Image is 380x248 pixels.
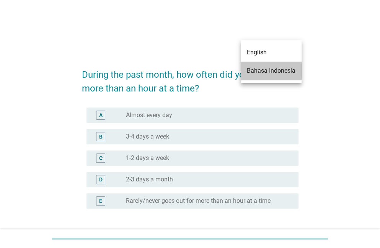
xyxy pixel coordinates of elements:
div: E [99,197,102,205]
h2: During the past month, how often did you go out for more than an hour at a time? [82,60,298,95]
div: C [99,154,103,162]
div: English [247,48,295,57]
label: Almost every day [126,111,172,119]
label: Rarely/never goes out for more than an hour at a time [126,197,271,205]
label: 1-2 days a week [126,154,169,162]
div: Bahasa Indonesia [247,66,295,75]
label: 2-3 days a month [126,176,173,183]
label: 3-4 days a week [126,133,169,140]
div: B [99,132,103,140]
div: A [99,111,103,119]
div: D [99,175,103,183]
